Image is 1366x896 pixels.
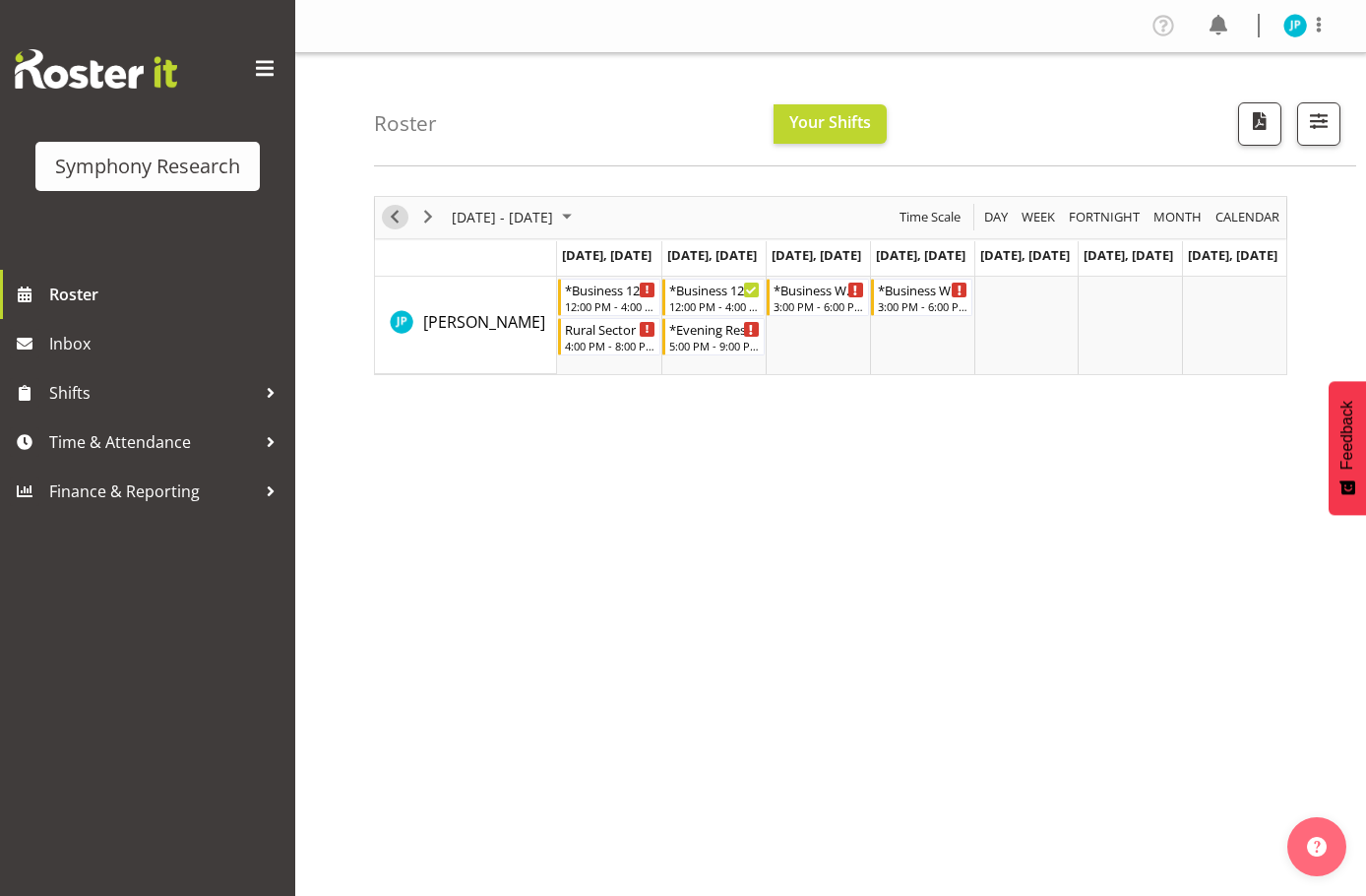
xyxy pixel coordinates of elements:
div: 3:00 PM - 6:00 PM [878,298,968,314]
span: Month [1151,205,1204,229]
button: Month [1212,205,1283,229]
button: Next [415,205,442,229]
span: Your Shifts [789,111,871,133]
span: [PERSON_NAME] [423,311,545,333]
div: *Business 12~4:00pm (mixed shift start times) [669,280,760,299]
h4: Roster [374,112,437,135]
button: Timeline Week [1019,205,1059,229]
div: Symphony Research [55,152,240,181]
span: calendar [1213,205,1281,229]
div: 12:00 PM - 4:00 PM [565,298,655,314]
button: Previous [382,205,408,229]
div: next period [411,197,445,238]
button: Time Scale [897,205,964,229]
span: Fortnight [1067,205,1142,229]
span: Time & Attendance [49,427,256,457]
div: *Business WPAu 3~6pm [878,280,968,299]
div: 12:00 PM - 4:00 PM [669,298,760,314]
button: Timeline Day [981,205,1012,229]
span: [DATE], [DATE] [772,246,861,264]
div: *Business WPAu 3pm~6pm [774,280,864,299]
div: Jake Pringle"s event - *Evening Residential Shift 5-9pm Begin From Tuesday, September 30, 2025 at... [662,318,765,355]
div: Rural Sector Arvo/Evenings [565,319,655,339]
div: Jake Pringle"s event - Rural Sector Arvo/Evenings Begin From Monday, September 29, 2025 at 4:00:0... [558,318,660,355]
div: Jake Pringle"s event - *Business 12~4:00pm (mixed shift start times) Begin From Tuesday, Septembe... [662,279,765,316]
div: 5:00 PM - 9:00 PM [669,338,760,353]
div: 4:00 PM - 8:00 PM [565,338,655,353]
button: October 2025 [449,205,581,229]
span: Week [1020,205,1057,229]
div: 3:00 PM - 6:00 PM [774,298,864,314]
button: Fortnight [1066,205,1144,229]
div: previous period [378,197,411,238]
td: Jake Pringle resource [375,277,557,374]
span: [DATE], [DATE] [667,246,757,264]
div: *Business 12~4:00pm (mixed shift start times) [565,280,655,299]
img: jake-pringle11873.jpg [1283,14,1307,37]
a: [PERSON_NAME] [423,310,545,334]
span: [DATE], [DATE] [562,246,652,264]
span: Inbox [49,329,285,358]
button: Download a PDF of the roster according to the set date range. [1238,102,1281,146]
img: Rosterit website logo [15,49,177,89]
span: Roster [49,280,285,309]
button: Filter Shifts [1297,102,1340,146]
span: [DATE], [DATE] [980,246,1070,264]
span: [DATE] - [DATE] [450,205,555,229]
span: [DATE], [DATE] [876,246,965,264]
span: [DATE], [DATE] [1188,246,1277,264]
div: Sep 29 - Oct 05, 2025 [445,197,584,238]
button: Your Shifts [774,104,887,144]
div: Jake Pringle"s event - *Business WPAu 3~6pm Begin From Thursday, October 2, 2025 at 3:00:00 PM GM... [871,279,973,316]
img: help-xxl-2.png [1307,837,1327,857]
span: Feedback [1338,401,1356,470]
span: Shifts [49,378,256,408]
span: Time Scale [898,205,962,229]
button: Feedback - Show survey [1329,381,1366,515]
div: Jake Pringle"s event - *Business WPAu 3pm~6pm Begin From Wednesday, October 1, 2025 at 3:00:00 PM... [767,279,869,316]
span: [DATE], [DATE] [1084,246,1173,264]
div: *Evening Residential Shift 5-9pm [669,319,760,339]
span: Finance & Reporting [49,477,256,506]
div: Timeline Week of October 3, 2025 [374,196,1287,375]
div: Jake Pringle"s event - *Business 12~4:00pm (mixed shift start times) Begin From Monday, September... [558,279,660,316]
table: Timeline Week of October 3, 2025 [557,277,1286,374]
span: Day [982,205,1010,229]
button: Timeline Month [1150,205,1206,229]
